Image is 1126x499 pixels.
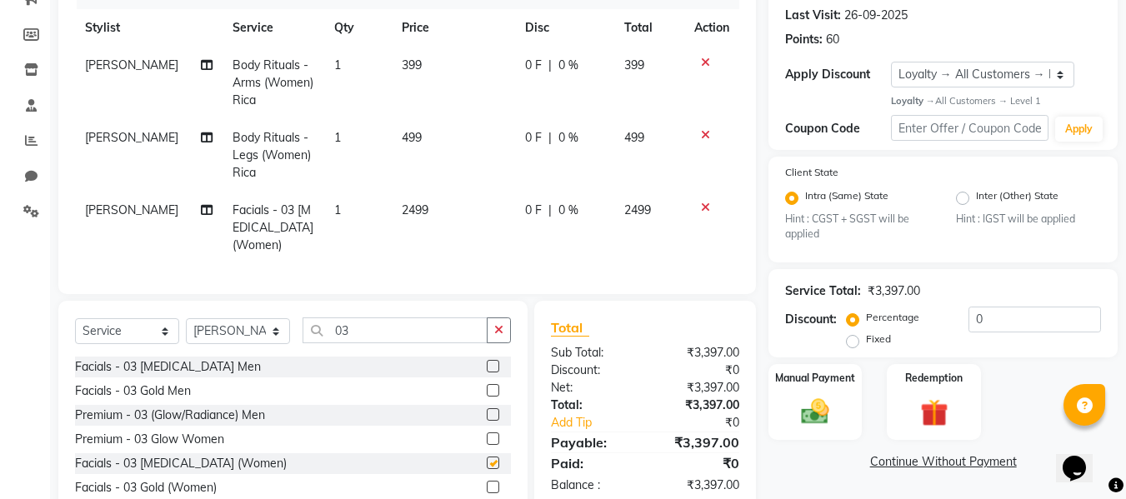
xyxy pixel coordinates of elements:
[538,379,645,397] div: Net:
[866,310,919,325] label: Percentage
[392,9,515,47] th: Price
[891,95,935,107] strong: Loyalty →
[402,57,422,72] span: 399
[912,396,957,430] img: _gift.svg
[785,165,838,180] label: Client State
[558,202,578,219] span: 0 %
[805,188,888,208] label: Intra (Same) State
[785,212,930,242] small: Hint : CGST + SGST will be applied
[785,7,841,24] div: Last Visit:
[75,479,217,497] div: Facials - 03 Gold (Women)
[645,453,752,473] div: ₹0
[558,129,578,147] span: 0 %
[645,344,752,362] div: ₹3,397.00
[905,371,963,386] label: Redemption
[233,57,313,107] span: Body Rituals - Arms (Women) Rica
[334,202,341,217] span: 1
[75,382,191,400] div: Facials - 03 Gold Men
[548,202,552,219] span: |
[538,477,645,494] div: Balance :
[85,130,178,145] span: [PERSON_NAME]
[645,379,752,397] div: ₹3,397.00
[614,9,685,47] th: Total
[624,202,651,217] span: 2499
[402,130,422,145] span: 499
[538,397,645,414] div: Total:
[515,9,614,47] th: Disc
[645,477,752,494] div: ₹3,397.00
[538,414,663,432] a: Add Tip
[548,129,552,147] span: |
[75,431,224,448] div: Premium - 03 Glow Women
[233,202,313,252] span: Facials - 03 [MEDICAL_DATA] (Women)
[525,57,542,74] span: 0 F
[538,362,645,379] div: Discount:
[75,9,223,47] th: Stylist
[684,9,739,47] th: Action
[75,407,265,424] div: Premium - 03 (Glow/Radiance) Men
[663,414,753,432] div: ₹0
[538,453,645,473] div: Paid:
[538,344,645,362] div: Sub Total:
[1056,432,1109,482] iframe: chat widget
[334,130,341,145] span: 1
[785,311,837,328] div: Discount:
[624,130,644,145] span: 499
[775,371,855,386] label: Manual Payment
[868,282,920,300] div: ₹3,397.00
[538,432,645,452] div: Payable:
[324,9,392,47] th: Qty
[75,358,261,376] div: Facials - 03 [MEDICAL_DATA] Men
[826,31,839,48] div: 60
[772,453,1114,471] a: Continue Without Payment
[785,282,861,300] div: Service Total:
[551,319,589,337] span: Total
[525,129,542,147] span: 0 F
[75,455,287,472] div: Facials - 03 [MEDICAL_DATA] (Women)
[645,397,752,414] div: ₹3,397.00
[558,57,578,74] span: 0 %
[223,9,324,47] th: Service
[793,396,838,427] img: _cash.svg
[624,57,644,72] span: 399
[891,94,1101,108] div: All Customers → Level 1
[85,202,178,217] span: [PERSON_NAME]
[866,332,891,347] label: Fixed
[785,120,890,137] div: Coupon Code
[891,115,1048,141] input: Enter Offer / Coupon Code
[303,317,488,343] input: Search or Scan
[334,57,341,72] span: 1
[785,31,823,48] div: Points:
[1055,117,1103,142] button: Apply
[645,362,752,379] div: ₹0
[785,66,890,83] div: Apply Discount
[85,57,178,72] span: [PERSON_NAME]
[645,432,752,452] div: ₹3,397.00
[976,188,1058,208] label: Inter (Other) State
[402,202,428,217] span: 2499
[548,57,552,74] span: |
[844,7,908,24] div: 26-09-2025
[233,130,311,180] span: Body Rituals - Legs (Women) Rica
[525,202,542,219] span: 0 F
[956,212,1101,227] small: Hint : IGST will be applied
